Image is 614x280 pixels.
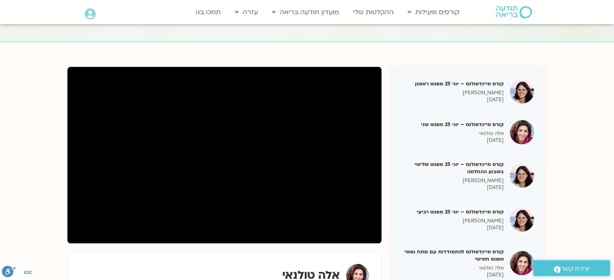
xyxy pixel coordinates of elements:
p: [DATE] [402,184,504,191]
p: [DATE] [402,96,504,103]
h5: קורס מיינדפולנס – יוני 25 מפגש שלישי בשבוע ההחלמה [402,161,504,175]
img: קורס מיינדפולנס – יוני 25 מפגש שלישי בשבוע ההחלמה [510,164,534,188]
span: יצירת קשר [561,263,590,274]
h5: קורס מיינדפולנס – יוני 25 מפגש שני [402,121,504,128]
h5: קורס מיינדפולנס – יוני 25 מפגש רביעי [402,208,504,216]
p: [PERSON_NAME] [402,89,504,96]
img: תודעה בריאה [496,6,532,18]
img: קורס מיינדפולנס – יוני 25 מפגש שני [510,120,534,144]
h5: קורס מיינדפולנס להתמודדות עם מתח נפשי מפגש חמישי [402,248,504,263]
p: [PERSON_NAME] [402,177,504,184]
p: אלה טולנאי [402,130,504,137]
p: אלה טולנאי [402,265,504,272]
h5: קורס מיינדפולנס – יוני 25 מפגש ראשון [402,80,504,87]
a: עזרה [231,4,262,20]
p: [DATE] [402,272,504,278]
a: מועדון תודעה בריאה [268,4,343,20]
a: קורסים ופעילות [404,4,463,20]
p: [DATE] [402,137,504,144]
img: קורס מיינדפולנס – יוני 25 מפגש ראשון [510,79,534,104]
img: קורס מיינדפולנס להתמודדות עם מתח נפשי מפגש חמישי [510,251,534,275]
p: [DATE] [402,224,504,231]
a: יצירת קשר [533,260,610,276]
p: [PERSON_NAME] [402,218,504,224]
img: קורס מיינדפולנס – יוני 25 מפגש רביעי [510,207,534,232]
a: ההקלטות שלי [349,4,398,20]
a: תמכו בנו [192,4,225,20]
